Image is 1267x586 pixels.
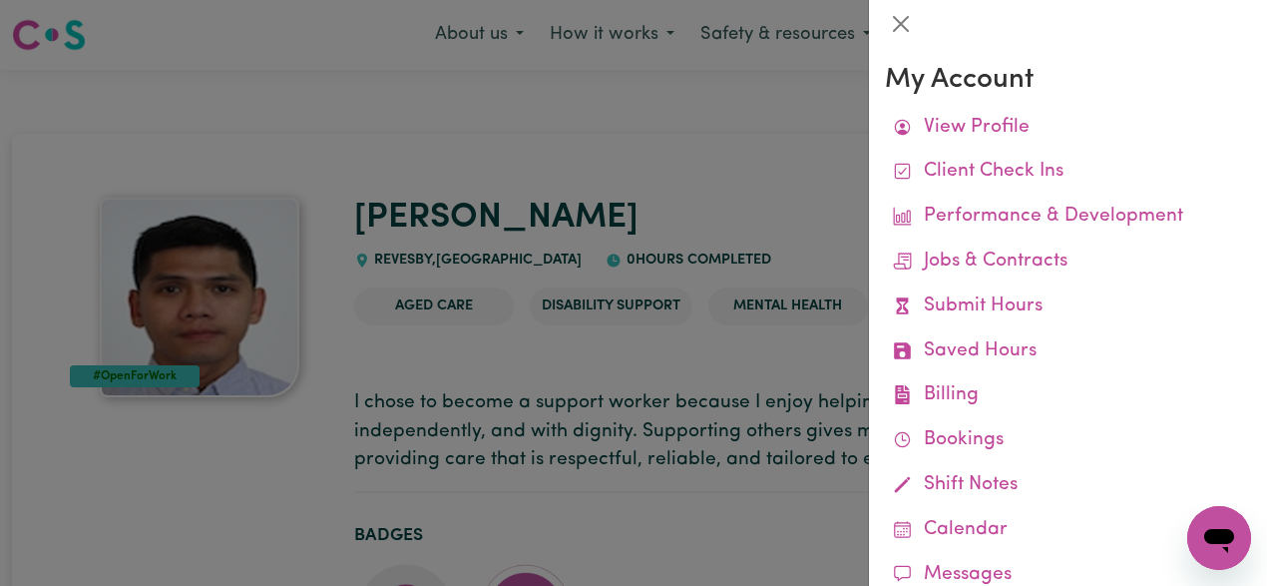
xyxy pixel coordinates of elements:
a: Submit Hours [885,285,1251,329]
a: Calendar [885,508,1251,553]
button: Close [885,8,917,40]
a: Saved Hours [885,329,1251,374]
a: Billing [885,373,1251,418]
iframe: Button to launch messaging window [1187,506,1251,570]
a: View Profile [885,106,1251,151]
h3: My Account [885,64,1251,98]
a: Jobs & Contracts [885,240,1251,285]
a: Bookings [885,418,1251,463]
a: Client Check Ins [885,150,1251,195]
a: Performance & Development [885,195,1251,240]
a: Shift Notes [885,463,1251,508]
